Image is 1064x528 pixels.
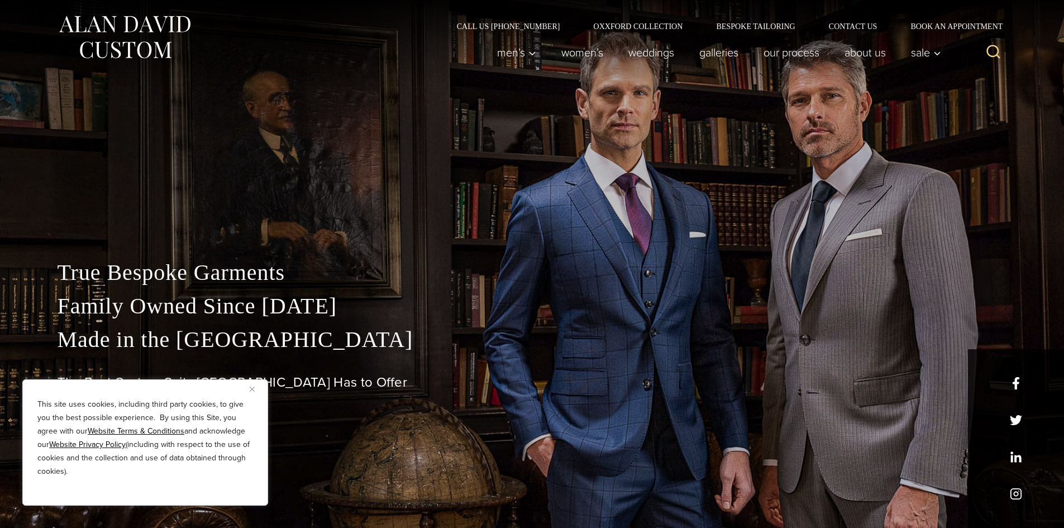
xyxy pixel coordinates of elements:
a: Website Terms & Conditions [88,425,184,437]
nav: Secondary Navigation [440,22,1007,30]
p: True Bespoke Garments Family Owned Since [DATE] Made in the [GEOGRAPHIC_DATA] [58,256,1007,356]
span: Men’s [497,47,536,58]
button: Close [250,382,263,396]
a: weddings [616,41,686,64]
button: View Search Form [980,39,1007,66]
a: Website Privacy Policy [49,439,126,450]
a: Our Process [751,41,832,64]
a: Women’s [548,41,616,64]
a: Contact Us [812,22,894,30]
h1: The Best Custom Suits [GEOGRAPHIC_DATA] Has to Offer [58,374,1007,391]
a: Bespoke Tailoring [699,22,812,30]
img: Alan David Custom [58,12,192,62]
a: Galleries [686,41,751,64]
a: Call Us [PHONE_NUMBER] [440,22,577,30]
a: Book an Appointment [894,22,1006,30]
span: Sale [911,47,941,58]
img: Close [250,387,255,392]
p: This site uses cookies, including third party cookies, to give you the best possible experience. ... [37,398,253,478]
a: Oxxford Collection [576,22,699,30]
nav: Primary Navigation [484,41,947,64]
a: About Us [832,41,898,64]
